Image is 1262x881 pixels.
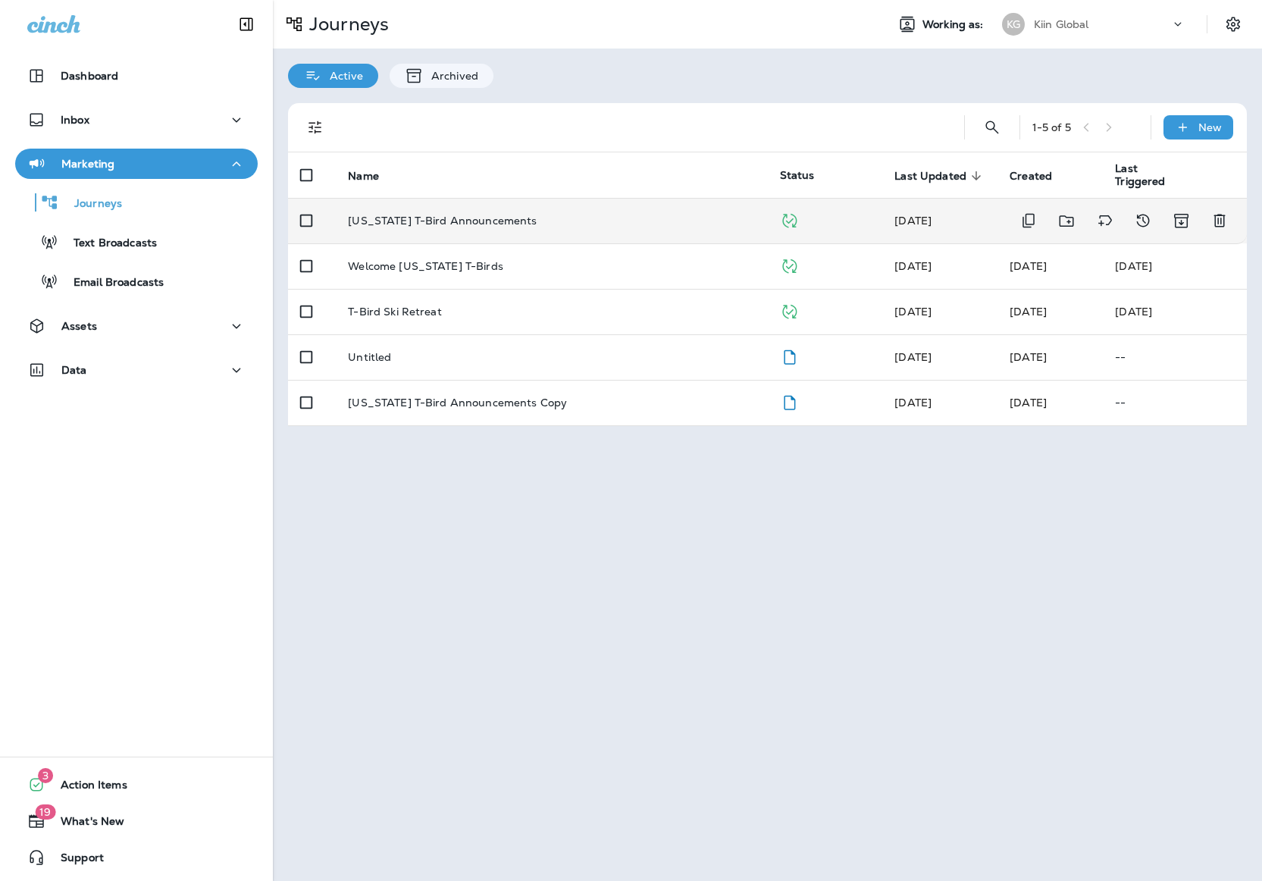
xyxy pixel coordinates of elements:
[780,168,815,182] span: Status
[15,842,258,873] button: Support
[1103,243,1247,289] td: [DATE]
[45,779,127,797] span: Action Items
[348,306,442,318] p: T-Bird Ski Retreat
[15,355,258,385] button: Data
[780,349,799,362] span: Draft
[59,197,122,212] p: Journeys
[1090,205,1120,237] button: Add tags
[1010,170,1052,183] span: Created
[922,18,987,31] span: Working as:
[1010,259,1047,273] span: Landon Pitcher
[1013,205,1044,237] button: Duplicate
[1051,205,1082,237] button: Move to folder
[61,364,87,376] p: Data
[1010,396,1047,409] span: Frank Carreno
[348,397,567,409] p: [US_STATE] T-Bird Announcements Copy
[1115,351,1235,363] p: --
[35,804,55,820] span: 19
[15,311,258,341] button: Assets
[15,226,258,258] button: Text Broadcasts
[1204,205,1235,237] button: Delete
[61,320,97,332] p: Assets
[1198,121,1222,133] p: New
[894,214,932,227] span: Landon Pitcher
[45,815,124,833] span: What's New
[300,112,330,143] button: Filters
[348,260,503,272] p: Welcome [US_STATE] T-Birds
[780,303,799,317] span: Published
[61,114,89,126] p: Inbox
[1220,11,1247,38] button: Settings
[780,394,799,408] span: Draft
[1166,205,1197,237] button: Archive
[348,169,399,183] span: Name
[894,259,932,273] span: Zapier
[58,237,157,251] p: Text Broadcasts
[15,187,258,218] button: Journeys
[1128,205,1158,237] button: View Changelog
[1010,305,1047,318] span: Landon Pitcher
[38,768,53,783] span: 3
[348,170,379,183] span: Name
[15,806,258,836] button: 19What's New
[15,770,258,800] button: 3Action Items
[58,276,164,290] p: Email Broadcasts
[15,265,258,297] button: Email Broadcasts
[225,9,268,39] button: Collapse Sidebar
[15,105,258,135] button: Inbox
[1103,289,1247,334] td: [DATE]
[61,70,118,82] p: Dashboard
[1032,121,1071,133] div: 1 - 5 of 5
[424,70,478,82] p: Archived
[45,851,104,870] span: Support
[780,212,799,226] span: Published
[1010,169,1072,183] span: Created
[1115,162,1173,188] span: Last Triggered
[61,158,114,170] p: Marketing
[780,258,799,271] span: Published
[894,350,932,364] span: Josh Naidoo
[1115,162,1193,188] span: Last Triggered
[894,170,966,183] span: Last Updated
[1115,397,1235,409] p: --
[348,215,537,227] p: [US_STATE] T-Bird Announcements
[1002,13,1025,36] div: KG
[322,70,363,82] p: Active
[15,149,258,179] button: Marketing
[348,351,391,363] p: Untitled
[303,13,389,36] p: Journeys
[894,305,932,318] span: Landon Pitcher
[1034,18,1089,30] p: Kiin Global
[1010,350,1047,364] span: Josh Naidoo
[15,61,258,91] button: Dashboard
[977,112,1007,143] button: Search Journeys
[894,169,986,183] span: Last Updated
[894,396,932,409] span: Frank Carreno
